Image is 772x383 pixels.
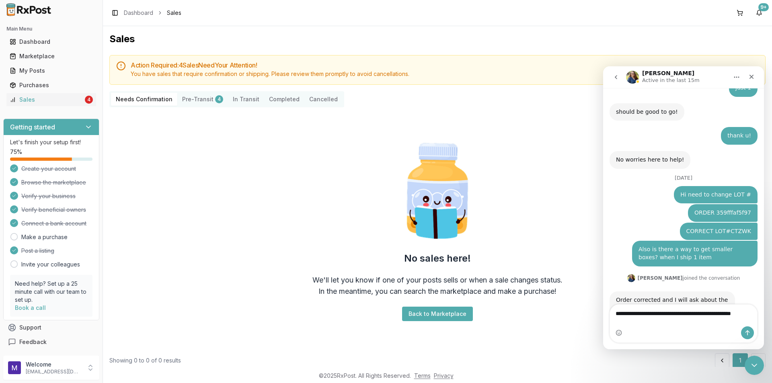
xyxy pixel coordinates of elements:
[304,93,343,106] button: Cancelled
[215,95,223,103] div: 4
[3,335,99,349] button: Feedback
[6,35,96,49] a: Dashboard
[264,93,304,106] button: Completed
[3,64,99,77] button: My Posts
[131,70,759,78] div: You have sales that require confirmation or shipping. Please review them promptly to avoid cancel...
[21,178,86,186] span: Browse the marketplace
[85,96,93,104] div: 4
[10,38,93,46] div: Dashboard
[131,62,759,68] h5: Action Required: 4 Sale s Need Your Attention!
[15,304,46,311] a: Book a call
[10,96,83,104] div: Sales
[753,6,766,19] button: 9+
[3,93,99,106] button: Sales4
[6,26,96,32] h2: Main Menu
[21,260,80,268] a: Invite your colleagues
[10,138,92,146] p: Let's finish your setup first!
[3,3,55,16] img: RxPost Logo
[26,360,82,369] p: Welcome
[8,361,21,374] img: User avatar
[318,286,556,297] div: In the meantime, you can search the marketplace and make a purchase!
[21,219,86,227] span: Connect a bank account
[21,247,54,255] span: Post a listing
[124,9,181,17] nav: breadcrumb
[6,78,96,92] a: Purchases
[109,356,181,365] div: Showing 0 to 0 of 0 results
[745,356,764,375] iframe: Intercom live chat
[404,252,471,265] h2: No sales here!
[109,33,766,45] h1: Sales
[6,49,96,63] a: Marketplace
[124,9,153,17] a: Dashboard
[402,307,473,321] button: Back to Marketplace
[414,372,431,379] a: Terms
[111,93,177,106] button: Needs Confirmation
[19,338,47,346] span: Feedback
[3,79,99,92] button: Purchases
[10,67,93,75] div: My Posts
[167,9,181,17] span: Sales
[758,3,769,11] div: 9+
[177,93,228,106] button: Pre-Transit
[26,369,82,375] p: [EMAIL_ADDRESS][DOMAIN_NAME]
[386,139,489,242] img: Smart Pill Bottle
[10,122,55,132] h3: Getting started
[228,93,264,106] button: In Transit
[3,35,99,48] button: Dashboard
[6,92,96,107] a: Sales4
[10,52,93,60] div: Marketplace
[15,280,88,304] p: Need help? Set up a 25 minute call with our team to set up.
[10,81,93,89] div: Purchases
[3,320,99,335] button: Support
[312,274,563,286] div: We'll let you know if one of your posts sells or when a sale changes status.
[21,233,68,241] a: Make a purchase
[434,372,454,379] a: Privacy
[3,50,99,63] button: Marketplace
[6,63,96,78] a: My Posts
[21,206,86,214] span: Verify beneficial owners
[733,353,748,368] button: 1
